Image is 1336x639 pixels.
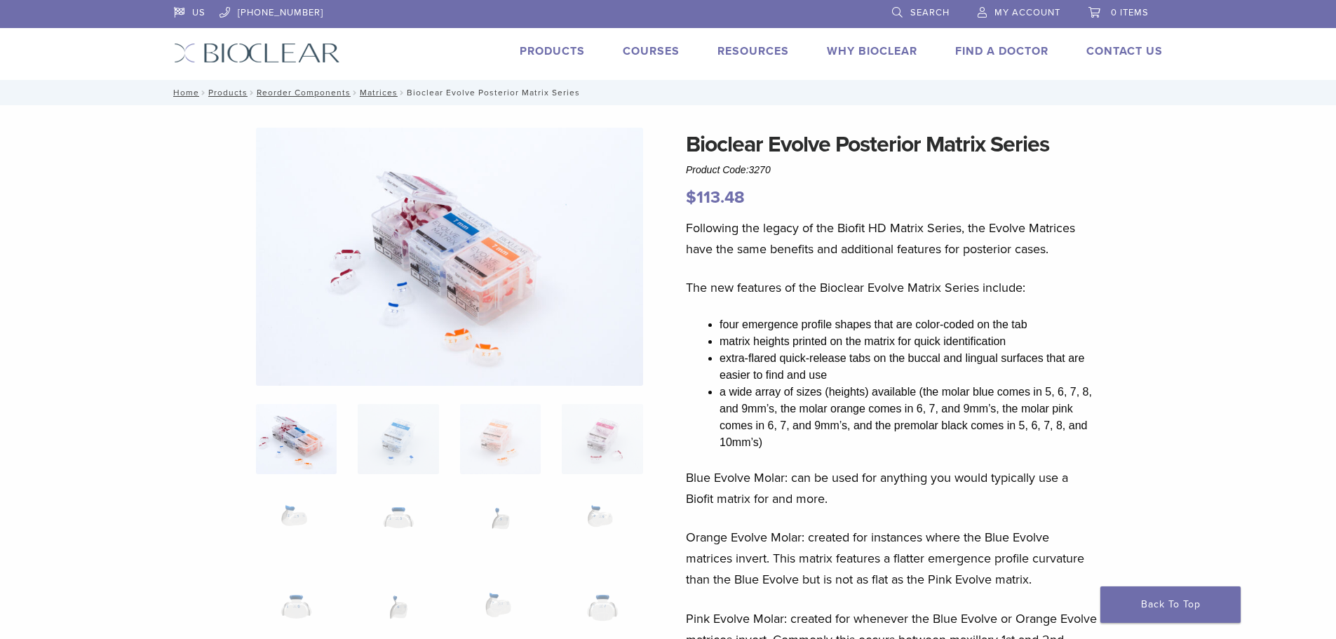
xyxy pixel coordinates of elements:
a: Products [208,88,248,97]
img: Bioclear Evolve Posterior Matrix Series - Image 4 [562,404,642,474]
img: Bioclear Evolve Posterior Matrix Series - Image 6 [358,492,438,563]
img: Bioclear Evolve Posterior Matrix Series - Image 5 [256,492,337,563]
a: Contact Us [1086,44,1163,58]
li: matrix heights printed on the matrix for quick identification [720,333,1098,350]
span: 0 items [1111,7,1149,18]
li: four emergence profile shapes that are color-coded on the tab [720,316,1098,333]
img: Bioclear Evolve Posterior Matrix Series - Image 3 [460,404,541,474]
h1: Bioclear Evolve Posterior Matrix Series [686,128,1098,161]
span: / [248,89,257,96]
a: Matrices [360,88,398,97]
img: Bioclear Evolve Posterior Matrix Series - Image 2 [358,404,438,474]
img: Bioclear Evolve Posterior Matrix Series - Image 7 [460,492,541,563]
a: Resources [717,44,789,58]
a: Reorder Components [257,88,351,97]
li: a wide array of sizes (heights) available (the molar blue comes in 5, 6, 7, 8, and 9mm’s, the mol... [720,384,1098,451]
p: The new features of the Bioclear Evolve Matrix Series include: [686,277,1098,298]
bdi: 113.48 [686,187,745,208]
p: Orange Evolve Molar: created for instances where the Blue Evolve matrices invert. This matrix fea... [686,527,1098,590]
img: Evolve-refills-2-324x324.jpg [256,404,337,474]
p: Blue Evolve Molar: can be used for anything you would typically use a Biofit matrix for and more. [686,467,1098,509]
span: Product Code: [686,164,771,175]
span: / [351,89,360,96]
span: Search [910,7,950,18]
a: Why Bioclear [827,44,917,58]
a: Find A Doctor [955,44,1048,58]
span: $ [686,187,696,208]
span: My Account [994,7,1060,18]
span: / [398,89,407,96]
a: Courses [623,44,680,58]
span: / [199,89,208,96]
a: Products [520,44,585,58]
li: extra-flared quick-release tabs on the buccal and lingual surfaces that are easier to find and use [720,350,1098,384]
img: Bioclear Evolve Posterior Matrix Series - Image 8 [562,492,642,563]
img: Evolve-refills-2 [256,128,643,386]
a: Home [169,88,199,97]
nav: Bioclear Evolve Posterior Matrix Series [163,80,1173,105]
img: Bioclear [174,43,340,63]
p: Following the legacy of the Biofit HD Matrix Series, the Evolve Matrices have the same benefits a... [686,217,1098,260]
a: Back To Top [1100,586,1241,623]
span: 3270 [749,164,771,175]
